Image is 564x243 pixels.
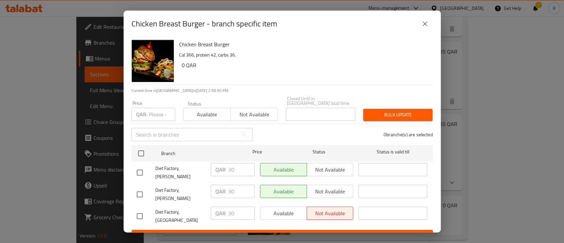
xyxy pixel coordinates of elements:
[132,88,433,94] p: Current time in [GEOGRAPHIC_DATA] is [DATE] 2:58:50 PM
[182,61,428,70] h6: 0 QAR
[284,148,353,156] span: Status
[230,108,278,121] button: Not available
[155,164,206,181] span: Diet Factory, [PERSON_NAME]
[132,19,277,29] h2: Chicken Breast Burger - branch specific item
[417,16,433,32] button: close
[215,187,226,195] p: QAR
[228,163,255,176] input: Please enter price
[149,108,175,121] input: Please enter price
[363,109,432,121] button: Bulk update
[235,148,279,156] span: Price
[228,207,255,220] input: Please enter price
[186,110,228,119] span: Available
[132,128,237,141] input: Search in branches
[358,148,427,156] span: Status is valid till
[233,110,275,119] span: Not available
[136,110,146,118] p: QAR
[368,111,427,119] span: Bulk update
[215,209,226,217] p: QAR
[132,40,174,82] img: Chicken Breast Burger
[132,230,433,242] button: Save
[155,208,206,224] span: Diet Factory, [GEOGRAPHIC_DATA]
[161,149,230,158] span: Branch
[384,131,433,138] p: 0 branche(s) are selected
[215,166,226,174] p: QAR
[228,185,255,198] input: Please enter price
[155,186,206,203] span: Diet Factory, [PERSON_NAME]
[137,232,428,240] span: Save
[179,40,428,49] h6: Chicken Breast Burger
[183,108,231,121] button: Available
[179,51,428,59] p: Cal 366, protein 42, carbs 36.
